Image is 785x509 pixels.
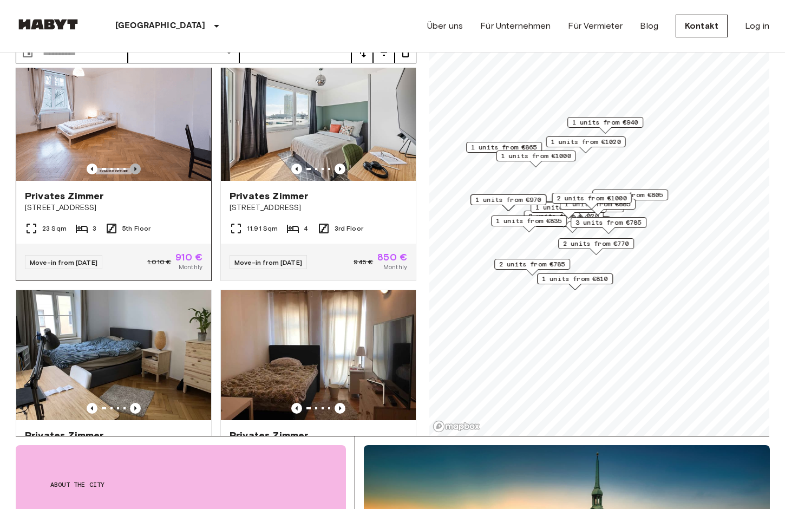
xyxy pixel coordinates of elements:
[122,224,151,233] span: 5th Floor
[230,429,308,442] span: Privates Zimmer
[745,19,769,32] a: Log in
[496,151,576,167] div: Map marker
[552,193,632,210] div: Map marker
[551,137,621,147] span: 1 units from €1020
[567,117,643,134] div: Map marker
[427,19,463,32] a: Über uns
[130,403,141,414] button: Previous image
[16,290,211,420] img: Marketing picture of unit DE-02-024-001-03HF
[16,19,81,30] img: Habyt
[147,257,171,267] span: 1.010 €
[542,274,608,284] span: 1 units from €810
[130,164,141,174] button: Previous image
[291,403,302,414] button: Previous image
[291,164,302,174] button: Previous image
[304,224,308,233] span: 4
[466,142,542,159] div: Map marker
[557,193,627,203] span: 2 units from €1000
[25,429,103,442] span: Privates Zimmer
[563,239,629,249] span: 2 units from €770
[395,42,416,63] button: tune
[179,262,202,272] span: Monthly
[491,216,567,232] div: Map marker
[377,252,407,262] span: 850 €
[471,142,537,152] span: 1 units from €865
[221,290,416,420] img: Marketing picture of unit DE-02-003-002-01HF
[597,190,663,200] span: 1 units from €805
[87,164,97,174] button: Previous image
[16,51,211,181] img: Marketing picture of unit DE-02-012-002-03HF
[351,42,373,63] button: tune
[575,218,642,227] span: 3 units from €785
[470,194,546,211] div: Map marker
[335,164,345,174] button: Previous image
[571,217,646,234] div: Map marker
[383,262,407,272] span: Monthly
[592,190,668,206] div: Map marker
[247,224,278,233] span: 11.91 Sqm
[529,211,599,221] span: 2 units from €1020
[16,50,212,281] a: Marketing picture of unit DE-02-012-002-03HFPrevious imagePrevious imagePrivates Zimmer[STREET_AD...
[558,238,634,255] div: Map marker
[230,203,407,213] span: [STREET_ADDRESS]
[221,51,416,181] img: Marketing picture of unit DE-02-022-002-02HF
[115,19,206,32] p: [GEOGRAPHIC_DATA]
[537,273,613,290] div: Map marker
[433,420,480,433] a: Mapbox logo
[335,403,345,414] button: Previous image
[475,195,541,205] span: 1 units from €970
[354,257,373,267] span: 945 €
[373,42,395,63] button: tune
[640,19,658,32] a: Blog
[220,50,416,281] a: Marketing picture of unit DE-02-022-002-02HFPrevious imagePrevious imagePrivates Zimmer[STREET_AD...
[87,403,97,414] button: Previous image
[25,203,202,213] span: [STREET_ADDRESS]
[17,42,38,63] button: Choose date
[25,190,103,203] span: Privates Zimmer
[546,136,626,153] div: Map marker
[496,216,562,226] span: 1 units from €835
[335,224,363,233] span: 3rd Floor
[572,118,638,127] span: 1 units from €940
[499,259,565,269] span: 2 units from €785
[42,224,67,233] span: 23 Sqm
[494,259,570,276] div: Map marker
[50,480,311,490] span: About the city
[93,224,96,233] span: 3
[230,190,308,203] span: Privates Zimmer
[676,15,728,37] a: Kontakt
[568,19,623,32] a: Für Vermieter
[234,258,302,266] span: Move-in from [DATE]
[480,19,551,32] a: Für Unternehmen
[30,258,97,266] span: Move-in from [DATE]
[175,252,202,262] span: 910 €
[501,151,571,161] span: 1 units from €1000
